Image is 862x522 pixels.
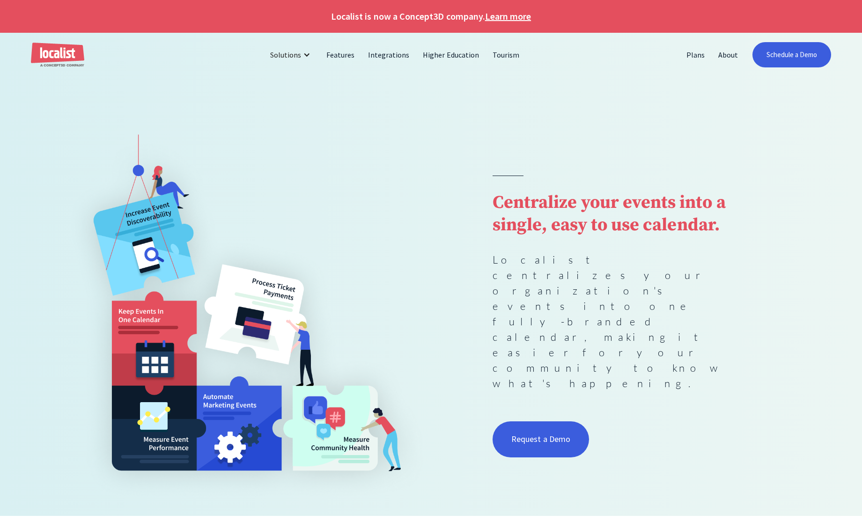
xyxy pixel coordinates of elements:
[31,43,84,67] a: home
[493,421,589,457] a: Request a Demo
[270,49,301,60] div: Solutions
[320,44,361,66] a: Features
[712,44,745,66] a: About
[752,42,832,67] a: Schedule a Demo
[361,44,416,66] a: Integrations
[680,44,712,66] a: Plans
[485,9,531,23] a: Learn more
[493,191,725,236] strong: Centralize your events into a single, easy to use calendar.
[263,44,320,66] div: Solutions
[493,252,739,391] p: Localist centralizes your organization's events into one fully-branded calendar, making it easier...
[486,44,526,66] a: Tourism
[416,44,486,66] a: Higher Education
